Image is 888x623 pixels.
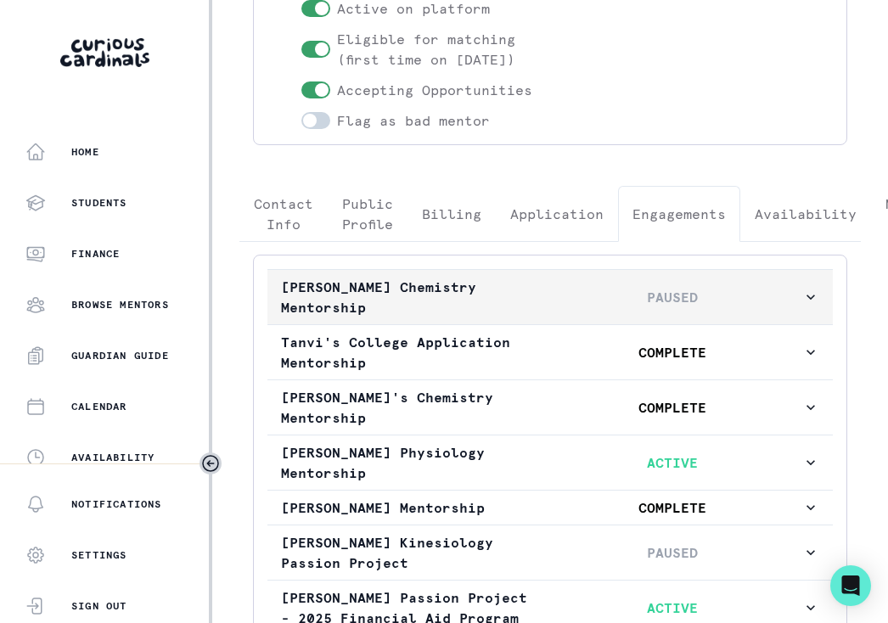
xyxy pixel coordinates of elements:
p: Eligible for matching (first time on [DATE]) [337,29,533,70]
p: [PERSON_NAME] Chemistry Mentorship [281,277,542,317]
p: Flag as bad mentor [337,110,490,131]
p: Public Profile [342,194,393,234]
p: [PERSON_NAME] Kinesiology Passion Project [281,532,542,573]
button: Toggle sidebar [200,452,222,474]
p: PAUSED [542,542,802,563]
p: Home [71,145,99,159]
button: [PERSON_NAME] Physiology MentorshipACTIVE [267,435,833,490]
p: Billing [422,204,481,224]
p: Engagements [632,204,726,224]
p: Finance [71,247,120,261]
button: [PERSON_NAME]'s Chemistry MentorshipCOMPLETE [267,380,833,435]
p: Contact Info [254,194,313,234]
p: Guardian Guide [71,349,169,362]
p: Browse Mentors [71,298,169,311]
p: [PERSON_NAME] Mentorship [281,497,542,518]
button: Tanvi's College Application MentorshipCOMPLETE [267,325,833,379]
p: Settings [71,548,127,562]
p: [PERSON_NAME]'s Chemistry Mentorship [281,387,542,428]
p: ACTIVE [542,452,802,473]
p: Accepting Opportunities [337,80,532,100]
p: ACTIVE [542,598,802,618]
p: Application [510,204,604,224]
p: PAUSED [542,287,802,307]
p: COMPLETE [542,497,802,518]
p: Availability [755,204,857,224]
p: [PERSON_NAME] Physiology Mentorship [281,442,542,483]
p: Calendar [71,400,127,413]
img: Curious Cardinals Logo [60,38,149,67]
p: Students [71,196,127,210]
p: Notifications [71,497,162,511]
button: [PERSON_NAME] Chemistry MentorshipPAUSED [267,270,833,324]
p: Sign Out [71,599,127,613]
p: COMPLETE [542,397,802,418]
div: Open Intercom Messenger [830,565,871,606]
p: Availability [71,451,155,464]
button: [PERSON_NAME] Kinesiology Passion ProjectPAUSED [267,525,833,580]
p: COMPLETE [542,342,802,362]
p: Tanvi's College Application Mentorship [281,332,542,373]
button: [PERSON_NAME] MentorshipCOMPLETE [267,491,833,525]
